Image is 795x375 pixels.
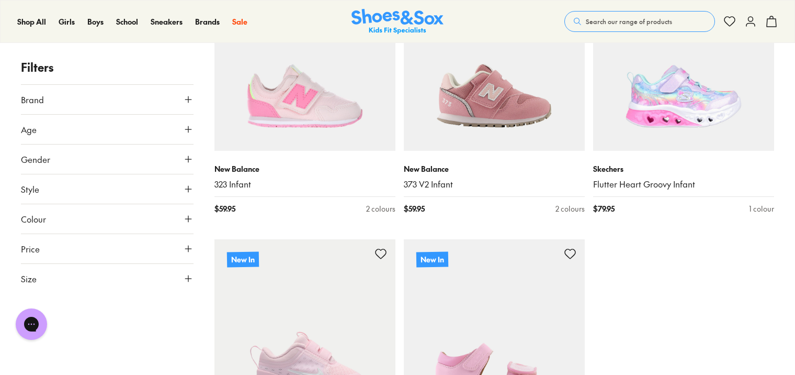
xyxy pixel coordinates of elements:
[21,93,44,106] span: Brand
[21,115,194,144] button: Age
[151,16,183,27] a: Sneakers
[404,203,425,214] span: $ 59.95
[214,203,235,214] span: $ 59.95
[593,163,774,174] p: Skechers
[232,16,247,27] a: Sale
[366,203,395,214] div: 2 colours
[593,203,615,214] span: $ 79.95
[21,234,194,263] button: Price
[351,9,444,35] a: Shoes & Sox
[404,179,585,190] a: 373 V2 Infant
[21,145,194,174] button: Gender
[21,183,39,195] span: Style
[59,16,75,27] a: Girls
[21,85,194,114] button: Brand
[21,153,50,166] span: Gender
[21,242,40,255] span: Price
[10,305,52,344] iframe: Gorgias live chat messenger
[749,203,774,214] div: 1 colour
[21,174,194,204] button: Style
[593,179,774,190] a: Flutter Heart Groovy Infant
[87,16,104,27] a: Boys
[195,16,220,27] a: Brands
[214,179,395,190] a: 323 Infant
[586,17,672,26] span: Search our range of products
[214,163,395,174] p: New Balance
[17,16,46,27] a: Shop All
[21,213,46,225] span: Colour
[227,252,259,268] p: New In
[564,11,715,32] button: Search our range of products
[21,59,194,76] p: Filters
[21,123,37,136] span: Age
[21,264,194,293] button: Size
[351,9,444,35] img: SNS_Logo_Responsive.svg
[416,252,448,268] p: New In
[555,203,585,214] div: 2 colours
[116,16,138,27] a: School
[21,204,194,234] button: Colour
[21,272,37,285] span: Size
[404,163,585,174] p: New Balance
